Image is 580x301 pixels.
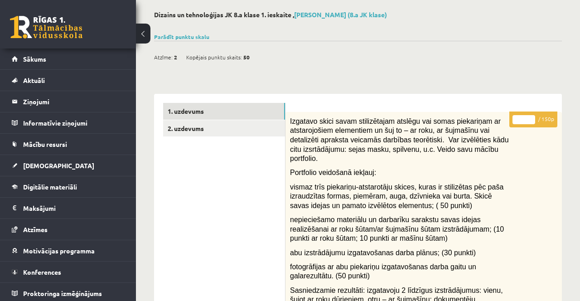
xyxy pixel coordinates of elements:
a: Atzīmes [12,219,125,240]
a: Parādīt punktu skalu [154,33,209,40]
a: Ziņojumi [12,91,125,112]
span: abu izstrādājumu izgatavošanas darba plānus; (30 punkti) [290,249,476,257]
span: Sākums [23,55,46,63]
span: 2 [174,50,177,64]
a: Maksājumi [12,198,125,218]
a: Motivācijas programma [12,240,125,261]
a: [PERSON_NAME] (8.a JK klase) [294,10,387,19]
span: Kopējais punktu skaits: [186,50,242,64]
a: Konferences [12,262,125,282]
span: fotogrāfijas ar abu piekariņu izgatavošanas darba gaitu un galarezultātu. (50 punkti) [290,263,476,280]
legend: Ziņojumi [23,91,125,112]
span: nepieciešamo materiālu un darbarīku sarakstu savas idejas realizēšanai ar roku šūtam/ar šujmašīnu... [290,216,504,242]
a: Aktuāli [12,70,125,91]
span: Proktoringa izmēģinājums [23,289,102,297]
a: 2. uzdevums [163,120,285,137]
p: / 150p [509,112,557,127]
span: Atzīmes [23,225,48,233]
h2: Dizains un tehnoloģijas JK 8.a klase 1. ieskaite , [154,11,562,19]
span: Portfolio veidošanā iekļauj: [290,169,376,176]
span: [DEMOGRAPHIC_DATA] [23,161,94,170]
span: vismaz trīs piekariņu-atstarotāju skices, kuras ir stilizētas pēc paša izraudzītas formas, piemēr... [290,183,503,209]
a: Informatīvie ziņojumi [12,112,125,133]
a: [DEMOGRAPHIC_DATA] [12,155,125,176]
a: Digitālie materiāli [12,176,125,197]
a: 1. uzdevums [163,103,285,120]
body: Bagātinātā teksta redaktors, wiswyg-editor-user-answer-47433842206200 [9,9,257,19]
legend: Maksājumi [23,198,125,218]
span: Aktuāli [23,76,45,84]
legend: Informatīvie ziņojumi [23,112,125,133]
span: Mācību resursi [23,140,67,148]
span: Atzīme: [154,50,173,64]
span: Izgatavo skici savam stilizētajam atslēgu vai somas piekariņam ar atstarojošiem elementiem un šuj... [290,117,509,162]
span: Konferences [23,268,61,276]
a: Mācību resursi [12,134,125,155]
span: 50 [243,50,250,64]
a: Rīgas 1. Tālmācības vidusskola [10,16,82,39]
a: Sākums [12,49,125,69]
span: Motivācijas programma [23,247,95,255]
span: Digitālie materiāli [23,183,77,191]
